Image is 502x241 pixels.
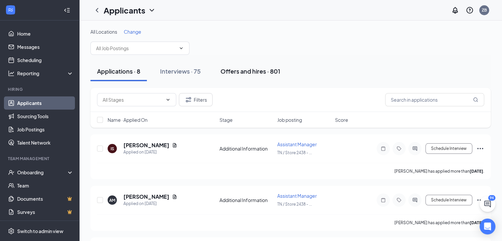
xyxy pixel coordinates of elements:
[425,195,472,205] button: Schedule Interview
[17,136,74,149] a: Talent Network
[219,117,233,123] span: Stage
[411,197,419,203] svg: ActiveChat
[17,53,74,67] a: Scheduling
[97,67,140,75] div: Applications · 8
[172,143,177,148] svg: Document
[103,96,163,103] input: All Stages
[8,156,72,161] div: Team Management
[111,146,114,152] div: IS
[8,169,15,176] svg: UserCheck
[395,197,403,203] svg: Tag
[17,40,74,53] a: Messages
[220,67,280,75] div: Offers and hires · 801
[165,97,171,102] svg: ChevronDown
[17,228,63,234] div: Switch to admin view
[108,117,148,123] span: Name · Applied On
[172,194,177,199] svg: Document
[476,196,484,204] svg: Ellipses
[476,145,484,153] svg: Ellipses
[160,67,201,75] div: Interviews · 75
[451,6,459,14] svg: Notifications
[17,192,74,205] a: DocumentsCrown
[277,202,312,207] span: TN / Store 2438 - ...
[8,228,15,234] svg: Settings
[394,168,484,174] p: [PERSON_NAME] has applied more than .
[17,96,74,110] a: Applicants
[425,143,472,154] button: Schedule Interview
[480,219,495,234] div: Open Intercom Messenger
[17,110,74,123] a: Sourcing Tools
[219,197,273,203] div: Additional Information
[470,169,483,174] b: [DATE]
[470,220,483,225] b: [DATE]
[17,179,74,192] a: Team
[179,93,213,106] button: Filter Filters
[123,142,169,149] h5: [PERSON_NAME]
[411,146,419,151] svg: ActiveChat
[482,7,487,13] div: ZB
[123,149,177,155] div: Applied on [DATE]
[8,70,15,77] svg: Analysis
[480,196,495,212] button: ChatActive
[219,145,273,152] div: Additional Information
[184,96,192,104] svg: Filter
[466,6,474,14] svg: QuestionInfo
[335,117,348,123] span: Score
[90,29,117,35] span: All Locations
[124,29,141,35] span: Change
[64,7,70,14] svg: Collapse
[395,146,403,151] svg: Tag
[109,197,115,203] div: AM
[379,146,387,151] svg: Note
[17,27,74,40] a: Home
[123,193,169,200] h5: [PERSON_NAME]
[7,7,14,13] svg: WorkstreamLogo
[385,93,484,106] input: Search in applications
[17,123,74,136] a: Job Postings
[394,220,484,225] p: [PERSON_NAME] has applied more than .
[96,45,176,52] input: All Job Postings
[8,86,72,92] div: Hiring
[277,117,302,123] span: Job posting
[379,197,387,203] svg: Note
[277,193,317,199] span: Assistant Manager
[484,200,491,208] svg: ChatActive
[148,6,156,14] svg: ChevronDown
[17,205,74,219] a: SurveysCrown
[277,141,317,147] span: Assistant Manager
[17,70,74,77] div: Reporting
[104,5,145,16] h1: Applicants
[93,6,101,14] svg: ChevronLeft
[488,195,495,201] div: 94
[123,200,177,207] div: Applied on [DATE]
[473,97,478,102] svg: MagnifyingGlass
[179,46,184,51] svg: ChevronDown
[277,150,312,155] span: TN / Store 2438 - ...
[17,169,68,176] div: Onboarding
